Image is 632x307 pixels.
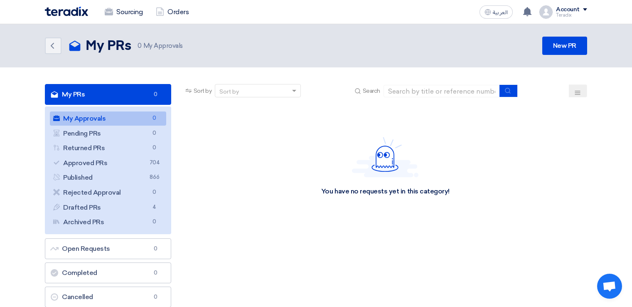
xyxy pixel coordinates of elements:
[539,5,553,19] img: profile_test.png
[150,173,160,182] span: 866
[150,203,160,212] span: 4
[50,186,166,200] a: Rejected Approval
[480,5,513,19] button: العربية
[363,87,380,95] span: Search
[150,188,160,197] span: 0
[138,42,142,50] span: 0
[150,114,160,123] span: 0
[50,156,166,170] a: Approved PRs
[597,274,622,299] a: Open chat
[86,38,131,54] h2: My PRs
[151,293,161,301] span: 0
[219,87,239,96] div: Sort by
[50,201,166,215] a: Drafted PRs
[542,37,587,55] a: New PR
[150,158,160,167] span: 704
[50,126,166,141] a: Pending PRs
[50,141,166,155] a: Returned PRs
[194,87,212,95] span: Sort by
[150,144,160,152] span: 0
[151,245,161,253] span: 0
[98,3,149,21] a: Sourcing
[50,215,166,229] a: Archived PRs
[150,218,160,226] span: 0
[556,13,587,17] div: Teradix
[493,10,508,15] span: العربية
[151,269,161,277] span: 0
[45,84,171,105] a: My PRs0
[352,137,418,177] img: Hello
[45,238,171,259] a: Open Requests0
[45,7,88,16] img: Teradix logo
[384,85,500,97] input: Search by title or reference number
[321,187,450,196] div: You have no requests yet in this category!
[556,6,580,13] div: Account
[50,171,166,185] a: Published
[50,111,166,126] a: My Approvals
[138,41,183,51] span: My Approvals
[151,90,161,99] span: 0
[149,3,195,21] a: Orders
[45,262,171,283] a: Completed0
[150,129,160,138] span: 0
